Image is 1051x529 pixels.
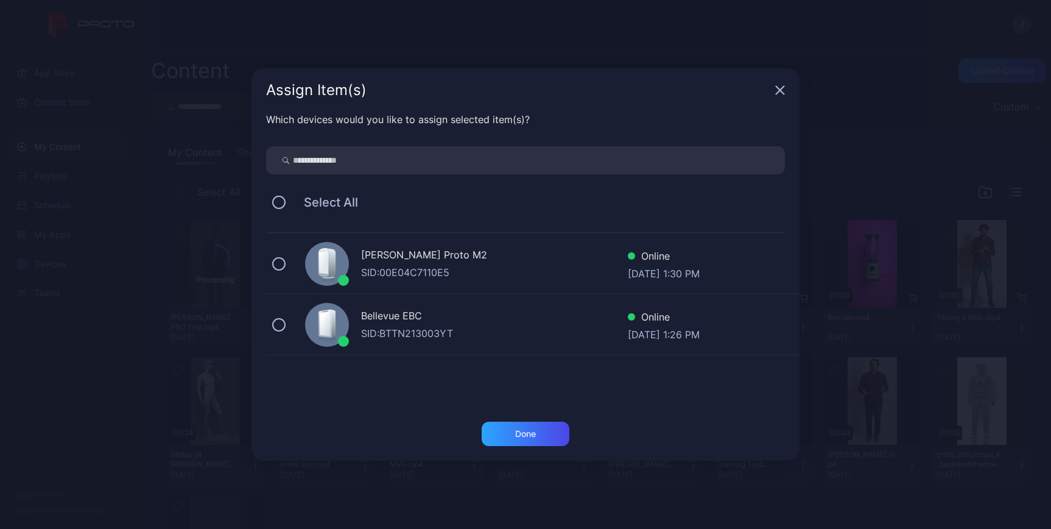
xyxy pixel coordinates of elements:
[628,327,700,339] div: [DATE] 1:26 PM
[361,326,628,341] div: SID: BTTN213003YT
[292,195,358,210] span: Select All
[628,249,700,266] div: Online
[361,265,628,280] div: SID: 00E04C7110E5
[266,112,785,127] div: Which devices would you like to assign selected item(s)?
[266,83,770,98] div: Assign Item(s)
[361,308,628,326] div: Bellevue EBC
[628,266,700,279] div: [DATE] 1:30 PM
[482,422,569,446] button: Done
[628,310,700,327] div: Online
[515,429,536,439] div: Done
[361,247,628,265] div: [PERSON_NAME] Proto M2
